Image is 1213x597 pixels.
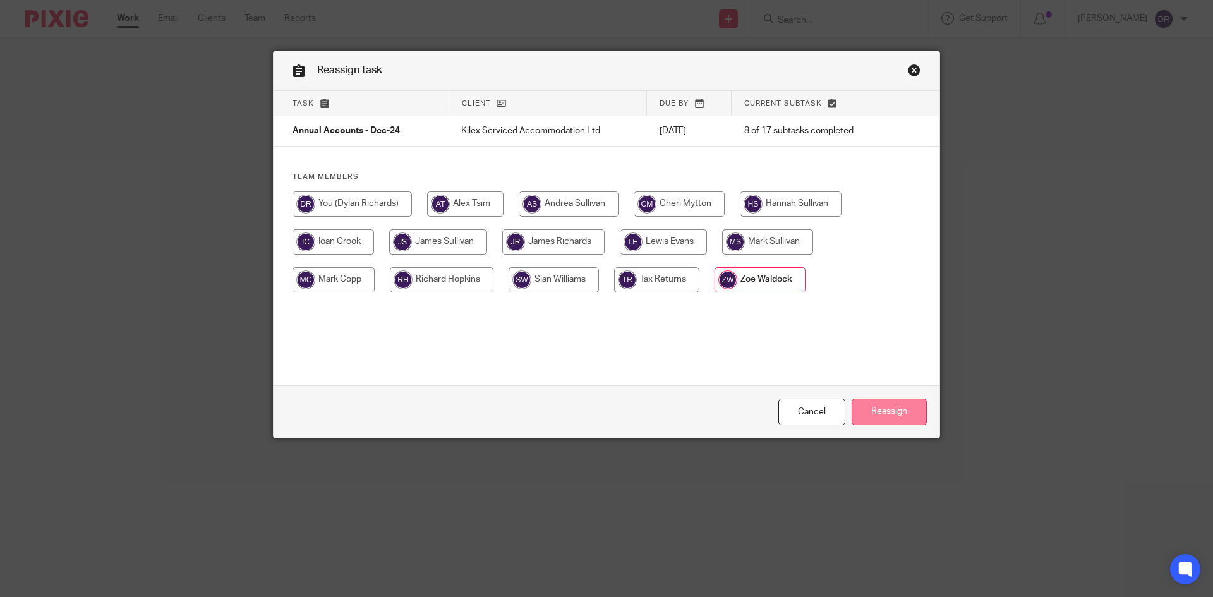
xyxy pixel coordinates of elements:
[293,127,400,136] span: Annual Accounts - Dec-24
[732,116,894,147] td: 8 of 17 subtasks completed
[660,100,689,107] span: Due by
[660,124,719,137] p: [DATE]
[317,65,382,75] span: Reassign task
[461,124,634,137] p: Kilex Serviced Accommodation Ltd
[744,100,822,107] span: Current subtask
[293,100,314,107] span: Task
[908,64,920,81] a: Close this dialog window
[293,172,920,182] h4: Team members
[778,399,845,426] a: Close this dialog window
[462,100,491,107] span: Client
[852,399,927,426] input: Reassign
